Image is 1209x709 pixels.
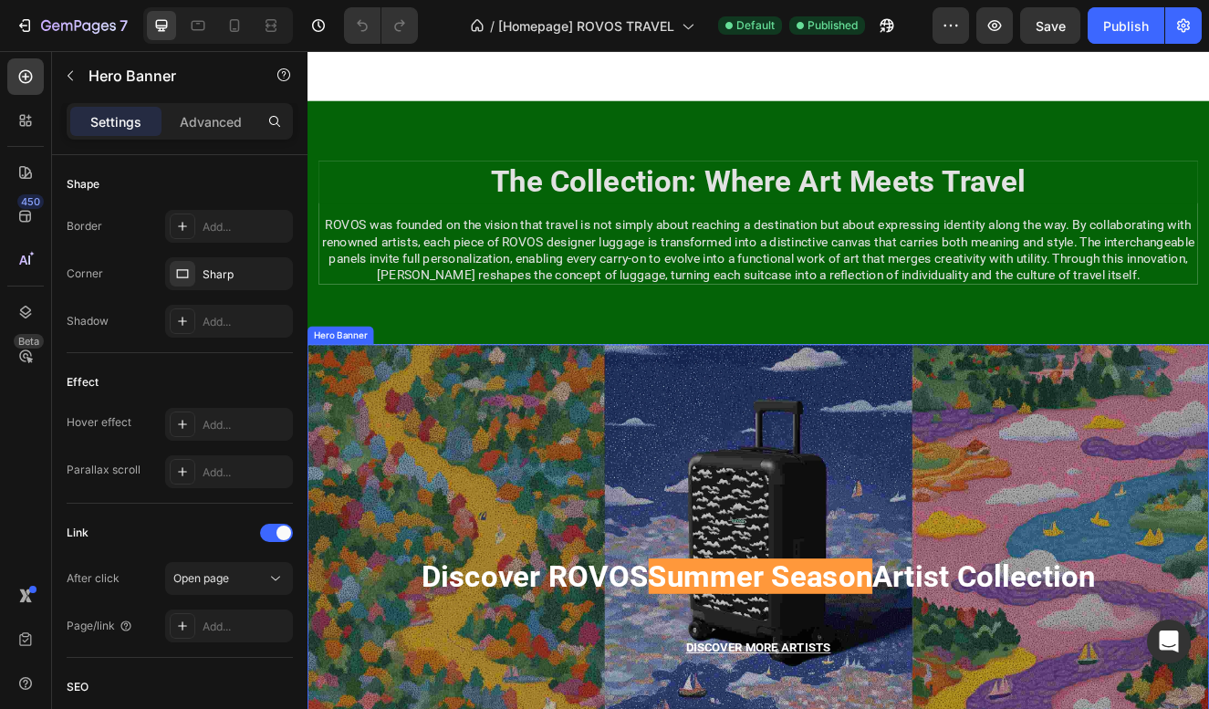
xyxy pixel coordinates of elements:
[17,194,44,209] div: 450
[808,17,858,34] span: Published
[307,51,1209,709] iframe: Design area
[203,219,288,235] div: Add...
[67,570,120,587] div: After click
[1036,18,1066,34] span: Save
[67,525,89,541] div: Link
[120,15,128,36] p: 7
[67,679,89,695] div: SEO
[1088,7,1164,44] button: Publish
[173,571,229,585] span: Open page
[344,7,418,44] div: Undo/Redo
[203,619,288,635] div: Add...
[1147,620,1191,663] div: Open Intercom Messenger
[736,17,775,34] span: Default
[67,414,131,431] div: Hover effect
[165,562,293,595] button: Open page
[203,314,288,330] div: Add...
[1103,16,1149,36] div: Publish
[1020,7,1080,44] button: Save
[686,616,957,659] span: Artist Collection
[414,616,686,659] span: Summer Season
[67,374,99,391] div: Effect
[203,464,288,481] div: Add...
[90,112,141,131] p: Settings
[67,313,109,329] div: Shadow
[14,334,44,349] div: Beta
[7,7,136,44] button: 7
[203,266,288,283] div: Sharp
[67,266,103,282] div: Corner
[203,417,288,433] div: Add...
[67,218,102,235] div: Border
[139,616,414,659] span: Discover ROVOS
[498,16,674,36] span: [Homepage] ROVOS TRAVEL
[89,65,244,87] p: Hero Banner
[4,337,77,353] div: Hero Banner
[67,462,141,478] div: Parallax scroll
[67,618,133,634] div: Page/link
[16,201,1079,281] p: ROVOS was founded on the vision that travel is not simply about reaching a destination but about ...
[180,112,242,131] p: Advanced
[490,16,495,36] span: /
[67,176,99,193] div: Shape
